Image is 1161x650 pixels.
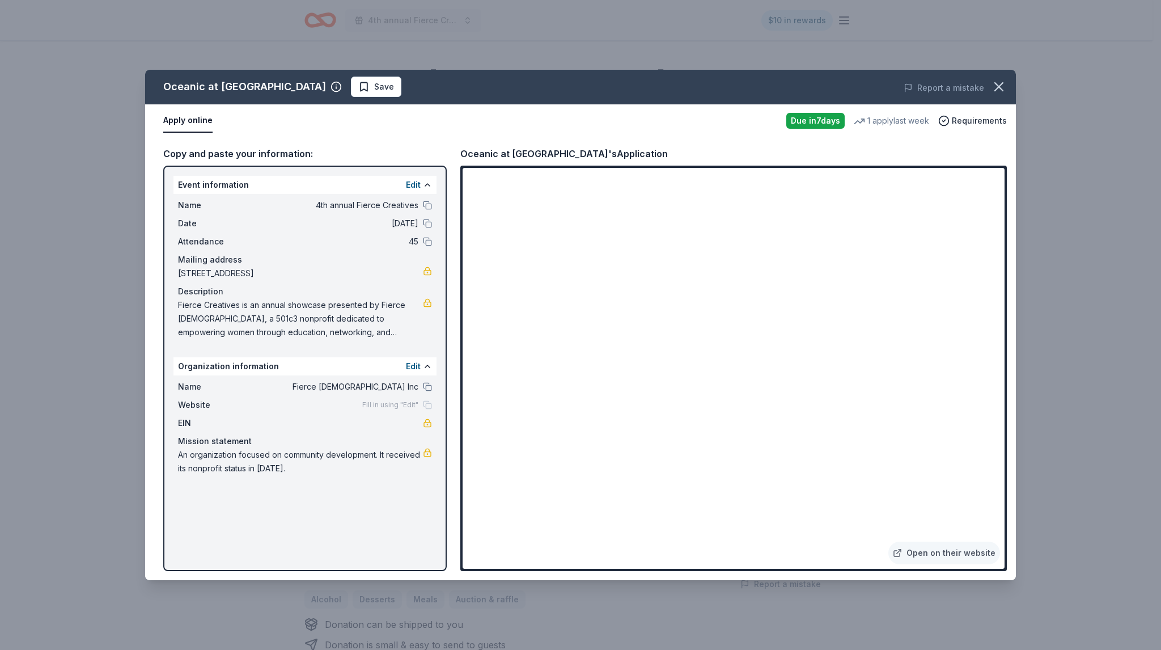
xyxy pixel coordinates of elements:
[460,146,668,161] div: Oceanic at [GEOGRAPHIC_DATA]'s Application
[374,80,394,94] span: Save
[351,77,401,97] button: Save
[888,542,1000,564] a: Open on their website
[178,253,432,267] div: Mailing address
[178,285,432,298] div: Description
[952,114,1007,128] span: Requirements
[178,380,254,394] span: Name
[254,199,418,212] span: 4th annual Fierce Creatives
[854,114,929,128] div: 1 apply last week
[254,217,418,230] span: [DATE]
[178,217,254,230] span: Date
[173,357,437,375] div: Organization information
[406,360,421,373] button: Edit
[362,400,418,410] span: Fill in using "Edit"
[178,434,432,448] div: Mission statement
[163,146,447,161] div: Copy and paste your information:
[904,81,984,95] button: Report a mistake
[178,199,254,212] span: Name
[178,235,254,248] span: Attendance
[178,267,423,280] span: [STREET_ADDRESS]
[163,78,326,96] div: Oceanic at [GEOGRAPHIC_DATA]
[254,235,418,248] span: 45
[163,109,213,133] button: Apply online
[178,398,254,412] span: Website
[406,178,421,192] button: Edit
[938,114,1007,128] button: Requirements
[178,448,423,475] span: An organization focused on community development. It received its nonprofit status in [DATE].
[178,416,254,430] span: EIN
[178,298,423,339] span: Fierce Creatives is an annual showcase presented by Fierce [DEMOGRAPHIC_DATA], a 501c3 nonprofit ...
[173,176,437,194] div: Event information
[786,113,845,129] div: Due in 7 days
[254,380,418,394] span: Fierce [DEMOGRAPHIC_DATA] Inc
